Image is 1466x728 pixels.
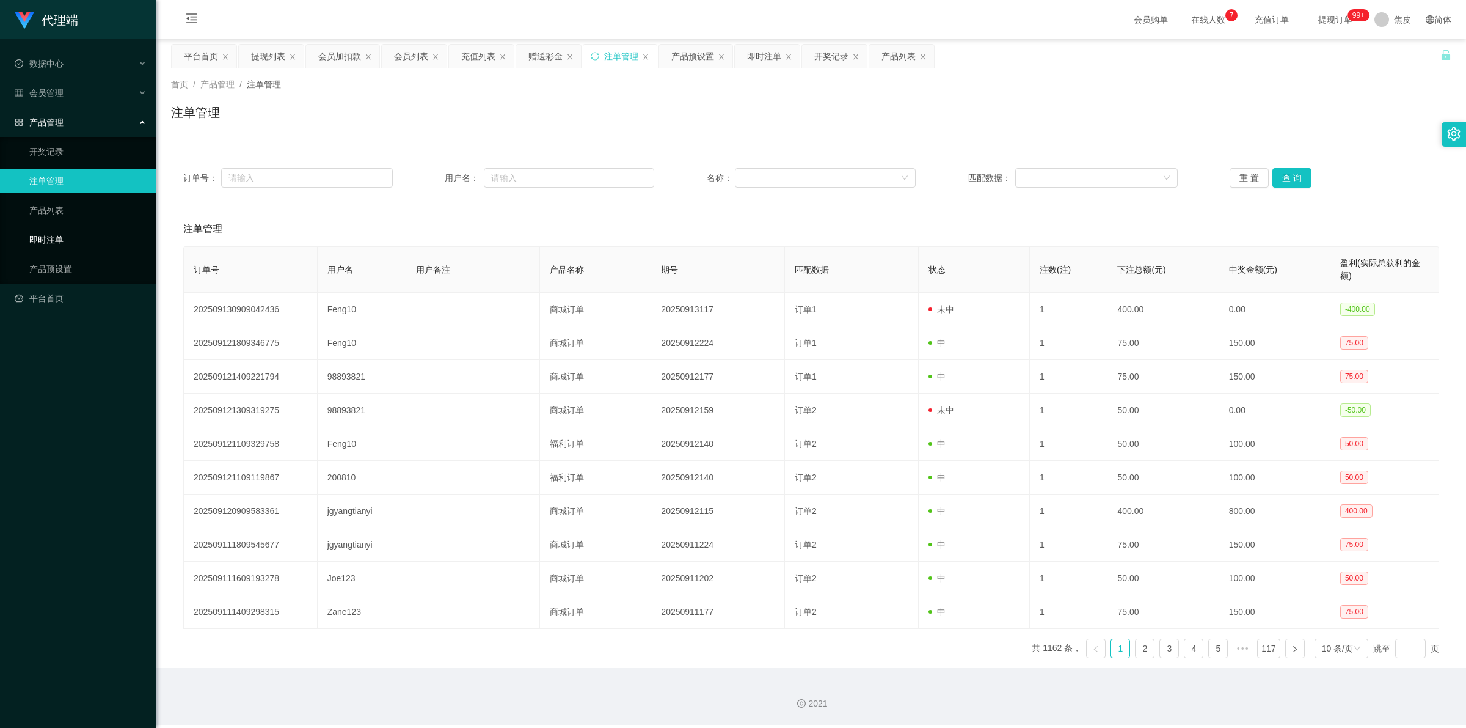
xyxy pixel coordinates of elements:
[1107,360,1219,394] td: 75.00
[651,528,785,562] td: 20250911224
[651,461,785,495] td: 20250912140
[318,495,407,528] td: jgyangtianyi
[1285,639,1305,658] li: 下一页
[1107,394,1219,427] td: 50.00
[1249,15,1295,24] span: 充值订单
[928,506,946,516] span: 中
[365,53,372,61] i: 图标: close
[171,79,188,89] span: 首页
[29,227,147,252] a: 即时注单
[184,461,318,495] td: 202509121109119867
[795,338,817,348] span: 订单1
[604,45,638,68] div: 注单管理
[795,472,817,482] span: 订单2
[928,338,946,348] span: 中
[1111,639,1129,658] a: 1
[785,53,792,61] i: 图标: close
[1107,595,1219,629] td: 75.00
[651,326,785,360] td: 20250912224
[194,265,219,274] span: 订单号
[184,528,318,562] td: 202509111809545677
[15,12,34,29] img: logo.9652507e.png
[327,265,353,274] span: 用户名
[1230,168,1269,188] button: 重 置
[1340,258,1420,281] span: 盈利(实际总获利的金额)
[1163,174,1170,183] i: 图标: down
[200,79,235,89] span: 产品管理
[247,79,281,89] span: 注单管理
[707,172,735,185] span: 名称：
[1086,639,1106,658] li: 上一页
[1257,639,1280,658] li: 117
[591,52,599,61] i: 图标: sync
[1340,303,1375,316] span: -400.00
[1092,645,1099,653] i: 图标: left
[1219,360,1330,394] td: 150.00
[251,45,285,68] div: 提现列表
[795,607,817,617] span: 订单2
[671,45,714,68] div: 产品预设置
[1160,639,1178,658] a: 3
[1340,504,1373,518] span: 400.00
[1373,639,1439,658] div: 跳至 页
[540,562,651,595] td: 商城订单
[928,265,946,274] span: 状态
[901,174,908,183] i: 图标: down
[1030,562,1108,595] td: 1
[1209,639,1227,658] a: 5
[1340,605,1368,619] span: 75.00
[239,79,242,89] span: /
[1340,403,1371,417] span: -50.00
[1040,265,1071,274] span: 注数(注)
[318,45,361,68] div: 会员加扣款
[928,372,946,381] span: 中
[1233,639,1252,658] li: 向后 5 页
[540,293,651,326] td: 商城订单
[540,528,651,562] td: 商城订单
[1030,293,1108,326] td: 1
[1440,50,1451,61] i: 图标: unlock
[1340,471,1368,484] span: 50.00
[795,506,817,516] span: 订单2
[15,59,23,68] i: 图标: check-circle-o
[1107,326,1219,360] td: 75.00
[289,53,296,61] i: 图标: close
[651,562,785,595] td: 20250911202
[651,394,785,427] td: 20250912159
[928,405,954,415] span: 未中
[318,293,407,326] td: Feng10
[540,595,651,629] td: 商城订单
[445,172,484,185] span: 用户名：
[461,45,495,68] div: 充值列表
[1340,572,1368,585] span: 50.00
[651,360,785,394] td: 20250912177
[1340,437,1368,450] span: 50.00
[540,427,651,461] td: 福利订单
[1159,639,1179,658] li: 3
[1135,639,1154,658] li: 2
[1291,645,1299,653] i: 图标: right
[1258,639,1279,658] a: 117
[193,79,195,89] span: /
[797,699,806,708] i: 图标: copyright
[1219,595,1330,629] td: 150.00
[184,427,318,461] td: 202509121109329758
[1340,538,1368,551] span: 75.00
[184,394,318,427] td: 202509121309319275
[1426,15,1434,24] i: 图标: global
[1185,15,1231,24] span: 在线人数
[795,439,817,449] span: 订单2
[1272,168,1311,188] button: 查 询
[540,461,651,495] td: 福利订单
[1219,326,1330,360] td: 150.00
[15,89,23,97] i: 图标: table
[416,265,450,274] span: 用户备注
[1312,15,1358,24] span: 提现订单
[651,427,785,461] td: 20250912140
[968,172,1015,185] span: 匹配数据：
[184,45,218,68] div: 平台首页
[318,360,407,394] td: 98893821
[29,198,147,222] a: 产品列表
[15,118,23,127] i: 图标: appstore-o
[222,53,229,61] i: 图标: close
